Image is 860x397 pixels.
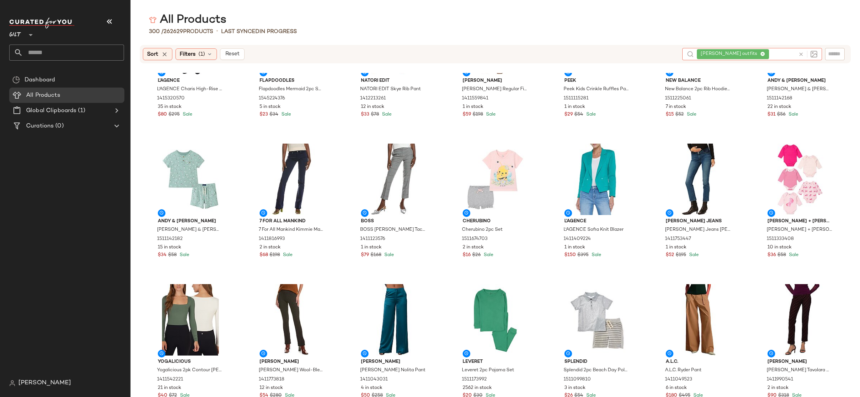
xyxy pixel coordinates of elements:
[463,385,492,392] span: 2562 in stock
[158,359,223,366] span: YOGALICIOUS
[157,367,222,374] span: Yogalicious 2pk Contour [PERSON_NAME] Shirt
[149,29,164,35] span: 300 /
[463,218,528,225] span: Cherubino
[360,86,421,93] span: NATORI EDIT Skye Rib Pant
[558,144,636,215] img: 1411409224_RLLATH.jpg
[767,95,792,102] span: 1511142168
[564,111,573,118] span: $29
[666,104,686,111] span: 7 in stock
[485,112,496,117] span: Sale
[777,252,786,259] span: $58
[463,104,483,111] span: 1 in stock
[665,367,701,374] span: A.L.C. Ryder Pant
[9,26,21,40] span: Gilt
[462,236,488,243] span: 1511674703
[178,253,189,258] span: Sale
[767,367,832,374] span: [PERSON_NAME] Tavolara Wool-Blend Pant
[361,252,369,259] span: $79
[260,104,281,111] span: 5 in stock
[360,95,386,102] span: 1412213261
[361,385,382,392] span: 4 in stock
[564,385,585,392] span: 3 in stock
[564,376,591,383] span: 1511099810
[666,218,731,225] span: [PERSON_NAME] Jeans
[260,244,281,251] span: 2 in stock
[777,111,786,118] span: $56
[259,367,324,374] span: [PERSON_NAME] Wool-Blend Pant
[181,112,192,117] span: Sale
[767,376,793,383] span: 1411990541
[158,104,182,111] span: 35 in stock
[767,244,792,251] span: 10 in stock
[270,111,278,118] span: $34
[180,50,195,58] span: Filters
[54,122,63,131] span: (0)
[787,253,799,258] span: Sale
[380,112,392,117] span: Sale
[462,86,527,93] span: [PERSON_NAME] Regular Fit [PERSON_NAME] 2 Short
[767,252,776,259] span: $36
[767,227,832,233] span: [PERSON_NAME] + [PERSON_NAME] 5pk Bodysuit
[361,104,384,111] span: 12 in stock
[158,218,223,225] span: Andy & [PERSON_NAME]
[253,144,331,215] img: 1411816993_RLLATH.jpg
[585,112,596,117] span: Sale
[462,367,514,374] span: Leveret 2pc Pajama Set
[25,76,55,84] span: Dashboard
[767,111,776,118] span: $31
[665,95,691,102] span: 1511225061
[152,284,229,356] img: 1411542221_RLLATH.jpg
[26,106,76,115] span: Global Clipboards
[260,78,325,84] span: Flapdoodles
[361,111,369,118] span: $33
[666,244,686,251] span: 1 in stock
[259,86,324,93] span: Flapdoodles Mermaid 2pc Swimsuit
[157,86,222,93] span: L'AGENCE Charis High-Rise Front Lace Up Flare [PERSON_NAME]
[157,95,185,102] span: 1415320570
[462,227,503,233] span: Cherubino 2pc Set
[564,95,589,102] span: 1511115281
[666,111,674,118] span: $15
[198,50,205,58] span: (1)
[787,112,798,117] span: Sale
[9,18,74,28] img: cfy_white_logo.C9jOOHJF.svg
[149,28,213,36] div: Products
[767,104,791,111] span: 22 in stock
[26,91,60,100] span: All Products
[260,111,268,118] span: $23
[564,227,623,233] span: L'AGENCE Sofia Knit Blazer
[564,104,585,111] span: 1 in stock
[564,244,585,251] span: 1 in stock
[360,376,388,383] span: 1411043031
[577,252,589,259] span: $395
[149,12,227,28] div: All Products
[590,253,601,258] span: Sale
[463,359,528,366] span: LEVERET
[253,284,331,356] img: 1411773818_RLLATH.jpg
[158,78,223,84] span: L'AGENCE
[564,86,629,93] span: Peek Kids Crinkle Ruffles Pant Set
[355,284,432,356] img: 1411043031_RLLATH.jpg
[169,111,180,118] span: $295
[666,78,731,84] span: New Balance
[482,253,493,258] span: Sale
[281,253,293,258] span: Sale
[370,252,381,259] span: $168
[472,252,481,259] span: $26
[564,359,630,366] span: Splendid
[685,112,696,117] span: Sale
[220,48,245,60] button: Reset
[761,284,839,356] img: 1411990541_RLLATH.jpg
[12,76,20,84] img: svg%3e
[463,252,471,259] span: $16
[687,51,694,58] img: svg%3e
[564,252,576,259] span: $150
[675,111,684,118] span: $52
[360,227,425,233] span: BOSS [PERSON_NAME] Tachy Pant
[361,244,382,251] span: 1 in stock
[76,106,85,115] span: (1)
[158,252,167,259] span: $34
[360,236,385,243] span: 1411123576
[665,376,692,383] span: 1411049523
[564,78,630,84] span: Peek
